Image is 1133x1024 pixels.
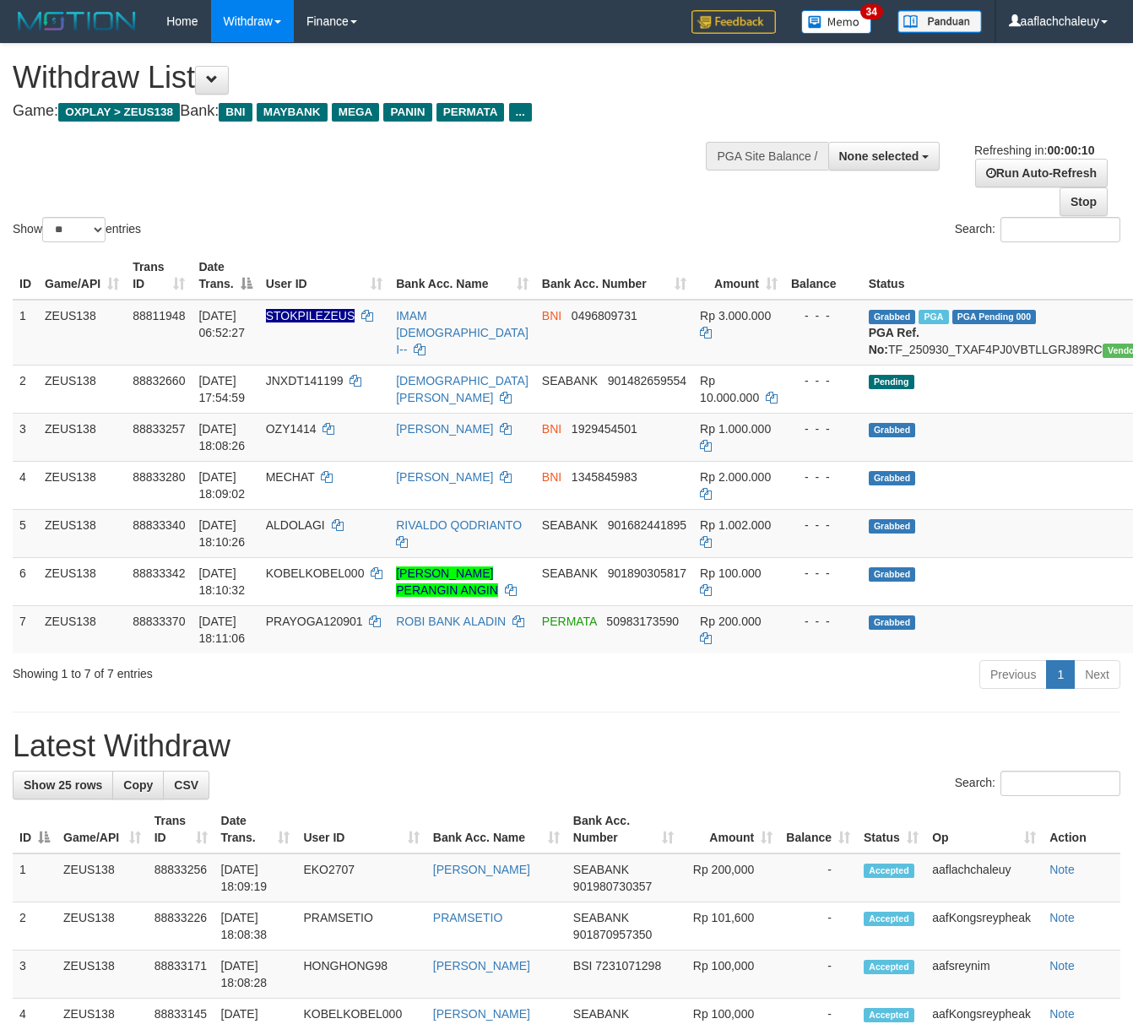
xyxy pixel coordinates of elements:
div: - - - [791,372,855,389]
span: [DATE] 18:10:32 [198,566,245,597]
td: ZEUS138 [38,413,126,461]
span: BNI [542,309,561,322]
span: Grabbed [869,567,916,582]
span: Rp 100.000 [700,566,761,580]
td: 2 [13,365,38,413]
span: BNI [542,470,561,484]
th: Game/API: activate to sort column ascending [38,252,126,300]
td: 2 [13,902,57,951]
span: Rp 200.000 [700,615,761,628]
span: Marked by aafsreyleap [919,310,948,324]
span: Show 25 rows [24,778,102,792]
span: Refreshing in: [974,144,1094,157]
td: ZEUS138 [38,461,126,509]
span: Copy 901482659554 to clipboard [608,374,686,387]
span: 88833370 [133,615,185,628]
span: Grabbed [869,615,916,630]
td: Rp 200,000 [680,853,779,902]
span: Copy 1929454501 to clipboard [572,422,637,436]
a: CSV [163,771,209,799]
td: 3 [13,951,57,999]
span: Copy 901682441895 to clipboard [608,518,686,532]
span: 34 [860,4,883,19]
span: Rp 1.002.000 [700,518,771,532]
td: 5 [13,509,38,557]
span: Accepted [864,864,914,878]
th: ID: activate to sort column descending [13,805,57,853]
th: User ID: activate to sort column ascending [296,805,426,853]
a: Note [1049,911,1075,924]
a: Next [1074,660,1120,689]
td: aaflachchaleuy [925,853,1043,902]
td: 6 [13,557,38,605]
span: SEABANK [542,374,598,387]
span: Accepted [864,960,914,974]
a: Run Auto-Refresh [975,159,1108,187]
td: - [779,902,857,951]
th: Bank Acc. Name: activate to sort column ascending [389,252,535,300]
td: EKO2707 [296,853,426,902]
img: Feedback.jpg [691,10,776,34]
span: CSV [174,778,198,792]
span: Pending [869,375,914,389]
td: [DATE] 18:08:28 [214,951,297,999]
td: ZEUS138 [38,557,126,605]
h1: Latest Withdraw [13,729,1120,763]
span: [DATE] 18:09:02 [198,470,245,501]
button: None selected [828,142,941,171]
span: Rp 3.000.000 [700,309,771,322]
a: [DEMOGRAPHIC_DATA][PERSON_NAME] [396,374,529,404]
td: PRAMSETIO [296,902,426,951]
div: PGA Site Balance / [706,142,827,171]
span: SEABANK [542,566,598,580]
th: ID [13,252,38,300]
span: BNI [219,103,252,122]
th: Balance [784,252,862,300]
div: - - - [791,420,855,437]
th: Date Trans.: activate to sort column descending [192,252,258,300]
span: Grabbed [869,519,916,534]
th: Bank Acc. Name: activate to sort column ascending [426,805,566,853]
span: Copy 901870957350 to clipboard [573,928,652,941]
a: [PERSON_NAME] [433,959,530,973]
a: RIVALDO QODRIANTO [396,518,522,532]
td: ZEUS138 [38,509,126,557]
span: Nama rekening ada tanda titik/strip, harap diedit [266,309,355,322]
label: Search: [955,217,1120,242]
div: - - - [791,613,855,630]
td: Rp 100,000 [680,951,779,999]
td: 7 [13,605,38,653]
td: 1 [13,300,38,366]
a: Note [1049,1007,1075,1021]
a: ROBI BANK ALADIN [396,615,506,628]
span: Copy 50983173590 to clipboard [606,615,679,628]
th: User ID: activate to sort column ascending [259,252,390,300]
span: Copy 1345845983 to clipboard [572,470,637,484]
a: Note [1049,959,1075,973]
span: Copy 7231071298 to clipboard [595,959,661,973]
th: Amount: activate to sort column ascending [693,252,784,300]
td: ZEUS138 [57,902,148,951]
span: OXPLAY > ZEUS138 [58,103,180,122]
a: 1 [1046,660,1075,689]
img: MOTION_logo.png [13,8,141,34]
span: None selected [839,149,919,163]
a: Copy [112,771,164,799]
td: ZEUS138 [38,300,126,366]
td: Rp 101,600 [680,902,779,951]
span: Accepted [864,1008,914,1022]
span: Copy [123,778,153,792]
th: Game/API: activate to sort column ascending [57,805,148,853]
span: 88833257 [133,422,185,436]
span: Grabbed [869,310,916,324]
span: [DATE] 06:52:27 [198,309,245,339]
span: SEABANK [542,518,598,532]
span: 88833280 [133,470,185,484]
span: Copy 901890305817 to clipboard [608,566,686,580]
span: JNXDT141199 [266,374,344,387]
span: 88833340 [133,518,185,532]
span: MECHAT [266,470,315,484]
span: Copy 0496809731 to clipboard [572,309,637,322]
span: ... [509,103,532,122]
a: [PERSON_NAME] PERANGIN ANGIN [396,566,498,597]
